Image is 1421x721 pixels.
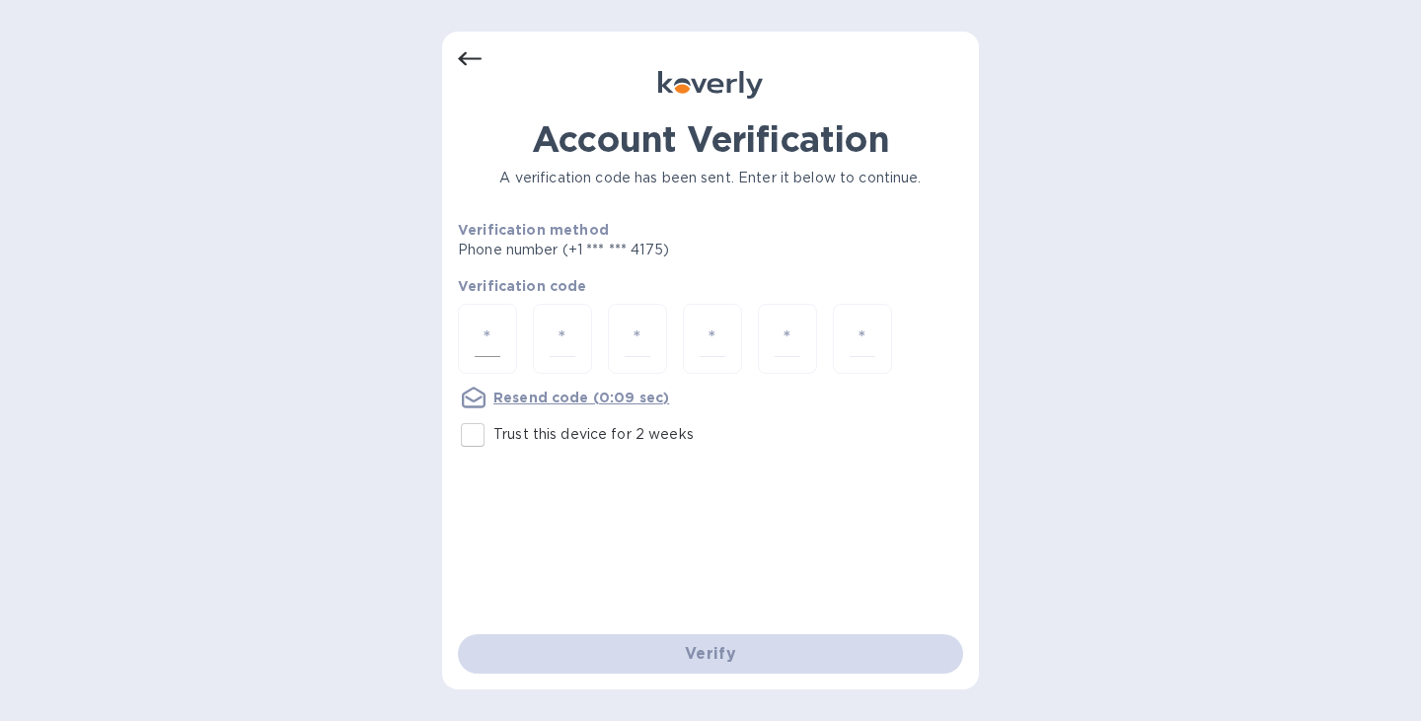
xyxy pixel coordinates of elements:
h1: Account Verification [458,118,963,160]
b: Verification method [458,222,609,238]
p: A verification code has been sent. Enter it below to continue. [458,168,963,188]
u: Resend code (0:09 sec) [493,390,669,405]
p: Verification code [458,276,963,296]
p: Phone number (+1 *** *** 4175) [458,240,820,260]
p: Trust this device for 2 weeks [493,424,694,445]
